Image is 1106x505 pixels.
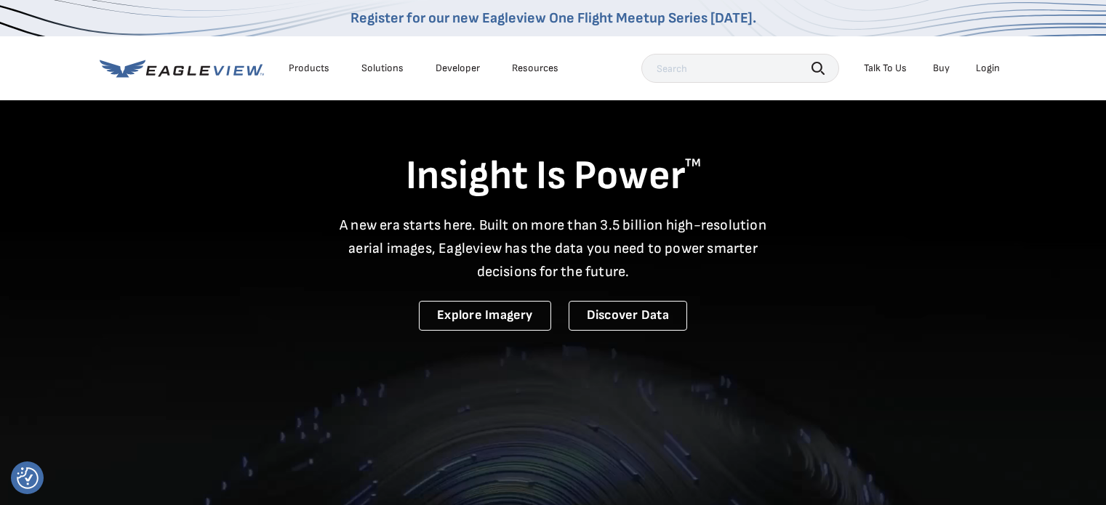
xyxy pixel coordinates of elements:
[976,62,1000,75] div: Login
[289,62,329,75] div: Products
[17,467,39,489] img: Revisit consent button
[512,62,558,75] div: Resources
[685,156,701,170] sup: TM
[864,62,907,75] div: Talk To Us
[641,54,839,83] input: Search
[436,62,480,75] a: Developer
[933,62,950,75] a: Buy
[569,301,687,331] a: Discover Data
[361,62,404,75] div: Solutions
[419,301,551,331] a: Explore Imagery
[100,151,1007,202] h1: Insight Is Power
[331,214,776,283] p: A new era starts here. Built on more than 3.5 billion high-resolution aerial images, Eagleview ha...
[17,467,39,489] button: Consent Preferences
[350,9,756,27] a: Register for our new Eagleview One Flight Meetup Series [DATE].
